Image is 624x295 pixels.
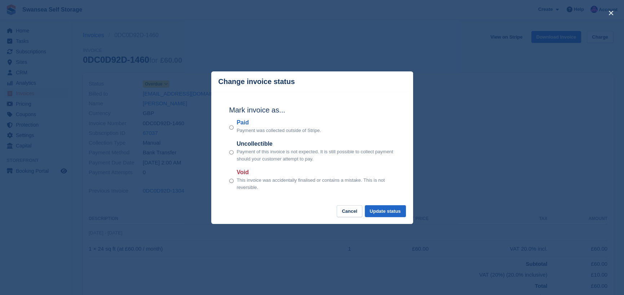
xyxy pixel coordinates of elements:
p: Payment of this invoice is not expected. It is still possible to collect payment should your cust... [236,148,395,162]
button: Cancel [337,205,362,217]
h2: Mark invoice as... [229,105,395,115]
label: Uncollectible [236,140,395,148]
p: Change invoice status [218,78,295,86]
button: Update status [365,205,406,217]
p: This invoice was accidentally finalised or contains a mistake. This is not reversible. [236,177,395,191]
button: close [605,7,617,19]
p: Payment was collected outside of Stripe. [236,127,321,134]
label: Void [236,168,395,177]
label: Paid [236,118,321,127]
